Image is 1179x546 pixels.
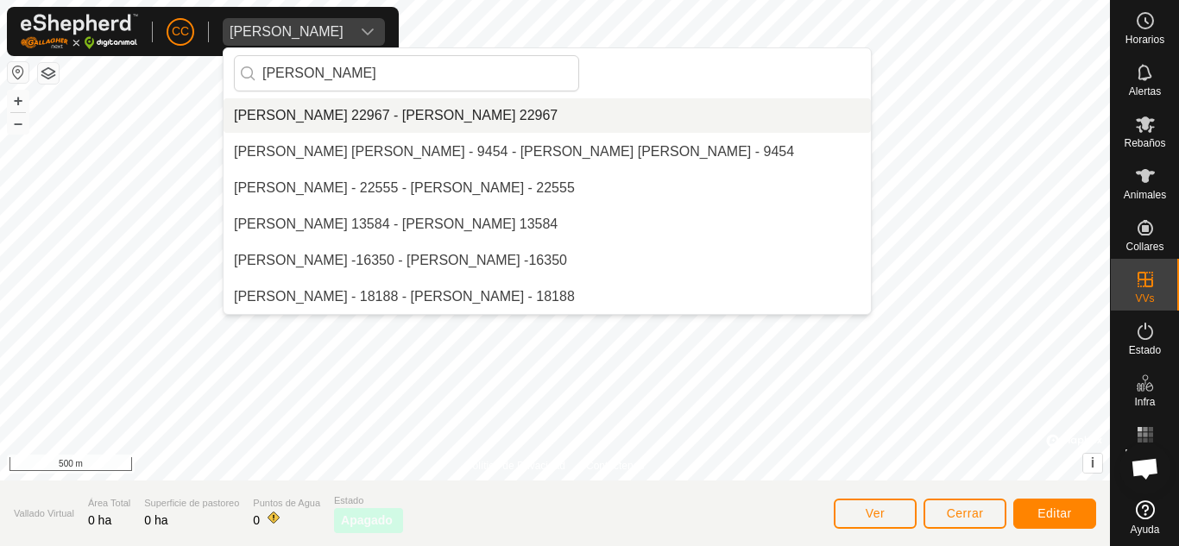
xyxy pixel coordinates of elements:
[586,458,644,474] a: Contáctenos
[230,25,344,39] div: [PERSON_NAME]
[1129,86,1161,97] span: Alertas
[334,493,403,508] span: Estado
[234,286,575,307] div: [PERSON_NAME] - 18188 - [PERSON_NAME] - 18188
[234,214,558,235] div: [PERSON_NAME] 13584 - [PERSON_NAME] 13584
[172,22,189,41] span: CC
[224,279,871,314] li: Jose Carlos Gargallo Castel - 18188
[234,55,579,91] input: Buscar por región, país, empresa o propiedad
[350,18,385,46] div: dropdown trigger
[234,250,567,271] div: [PERSON_NAME] -16350 - [PERSON_NAME] -16350
[88,513,111,527] span: 0 ha
[144,513,167,527] span: 0 ha
[224,135,871,169] li: Carlos Casto Hernando Martinez - 9454
[1119,442,1171,494] div: Chat abierto
[1129,345,1161,355] span: Estado
[1111,493,1179,542] a: Ayuda
[834,499,917,529] button: Ver
[1131,524,1160,535] span: Ayuda
[1135,293,1154,304] span: VVs
[1083,454,1102,473] button: i
[8,113,28,134] button: –
[341,511,393,530] span: Apagado
[1037,506,1072,520] span: Editar
[224,171,871,205] li: Carlos Ferreira Sanchez - 22555
[21,14,138,49] img: Logo Gallagher
[224,62,871,423] ul: Option List
[1125,242,1163,252] span: Collares
[223,18,350,46] span: ALBINO APARICIO MARTINEZ
[1125,35,1164,45] span: Horarios
[253,496,320,511] span: Puntos de Agua
[1124,138,1165,148] span: Rebaños
[1134,397,1155,407] span: Infra
[224,243,871,278] li: Carlos Lopez Martin -16350
[88,496,130,511] span: Área Total
[234,141,794,162] div: [PERSON_NAME] [PERSON_NAME] - 9454 - [PERSON_NAME] [PERSON_NAME] - 9454
[1115,449,1175,469] span: Mapa de Calor
[144,496,239,511] span: Superficie de pastoreo
[234,178,575,198] div: [PERSON_NAME] - 22555 - [PERSON_NAME] - 22555
[924,499,1006,529] button: Cerrar
[1124,190,1166,200] span: Animales
[866,506,886,520] span: Ver
[1091,455,1094,470] span: i
[253,513,260,527] span: 0
[224,207,871,242] li: Carlos Ibanez Fernandez 13584
[1013,499,1096,529] button: Editar
[8,91,28,111] button: +
[234,105,558,126] div: [PERSON_NAME] 22967 - [PERSON_NAME] 22967
[14,506,74,521] span: Vallado Virtual
[224,98,871,133] li: Carlos Bodas Velasco 22967
[466,458,565,474] a: Política de Privacidad
[8,62,28,83] button: Restablecer Mapa
[38,63,59,84] button: Capas del Mapa
[947,506,984,520] span: Cerrar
